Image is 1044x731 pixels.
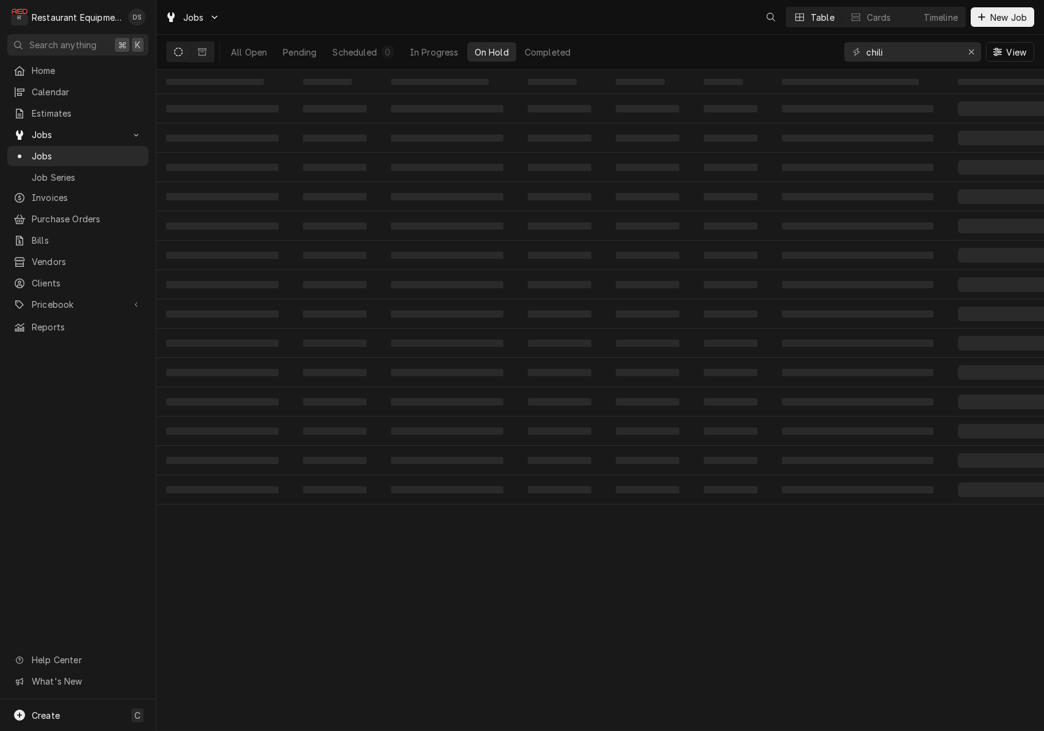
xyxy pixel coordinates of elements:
span: Vendors [32,255,142,268]
span: ‌ [782,369,933,376]
span: ‌ [704,340,757,347]
span: Estimates [32,107,142,120]
span: Jobs [32,150,142,162]
span: Reports [32,321,142,333]
span: ‌ [616,134,679,142]
a: Go to Help Center [7,650,148,670]
span: ‌ [303,427,367,435]
span: ‌ [782,134,933,142]
span: ‌ [166,310,279,318]
span: ⌘ [118,38,126,51]
span: ‌ [704,281,757,288]
span: ‌ [528,457,591,464]
span: ‌ [528,222,591,230]
span: ‌ [528,486,591,493]
span: View [1004,46,1029,59]
span: ‌ [391,105,503,112]
span: ‌ [303,193,367,200]
span: ‌ [391,427,503,435]
span: ‌ [528,252,591,259]
span: ‌ [528,369,591,376]
a: Job Series [7,167,148,187]
a: Calendar [7,82,148,102]
button: New Job [971,7,1034,27]
span: ‌ [704,369,757,376]
div: Table [811,11,834,24]
span: Home [32,64,142,77]
span: ‌ [704,427,757,435]
span: ‌ [391,281,503,288]
span: ‌ [166,79,264,85]
span: Help Center [32,653,141,666]
span: ‌ [166,457,279,464]
span: ‌ [528,79,577,85]
a: Invoices [7,187,148,208]
span: ‌ [303,134,367,142]
span: ‌ [303,281,367,288]
a: Go to Jobs [7,125,148,145]
span: Create [32,710,60,721]
div: R [11,9,28,26]
a: Reports [7,317,148,337]
span: ‌ [391,310,503,318]
span: ‌ [391,222,503,230]
span: New Job [988,11,1029,24]
div: Pending [283,46,316,59]
span: ‌ [391,134,503,142]
span: ‌ [303,310,367,318]
div: 0 [384,46,392,59]
span: ‌ [616,281,679,288]
span: ‌ [303,105,367,112]
span: ‌ [782,457,933,464]
span: ‌ [303,398,367,406]
span: ‌ [704,193,757,200]
span: ‌ [391,252,503,259]
button: Erase input [962,42,981,62]
span: ‌ [391,340,503,347]
span: ‌ [303,252,367,259]
span: ‌ [528,281,591,288]
span: ‌ [782,164,933,171]
span: ‌ [782,427,933,435]
span: ‌ [616,193,679,200]
a: Bills [7,230,148,250]
span: ‌ [704,486,757,493]
span: ‌ [616,398,679,406]
span: ‌ [391,486,503,493]
span: ‌ [166,486,279,493]
span: ‌ [704,134,757,142]
span: ‌ [782,105,933,112]
a: Estimates [7,103,148,123]
div: Scheduled [332,46,376,59]
span: ‌ [166,222,279,230]
span: ‌ [303,457,367,464]
span: ‌ [704,398,757,406]
div: On Hold [475,46,509,59]
span: Bills [32,234,142,247]
span: ‌ [782,252,933,259]
span: ‌ [616,310,679,318]
span: ‌ [704,252,757,259]
span: ‌ [704,222,757,230]
span: Jobs [183,11,204,24]
span: Invoices [32,191,142,204]
span: ‌ [391,164,503,171]
span: K [135,38,141,51]
span: ‌ [528,427,591,435]
span: Search anything [29,38,97,51]
span: ‌ [166,252,279,259]
span: Job Series [32,171,142,184]
div: Derek Stewart's Avatar [128,9,145,26]
span: ‌ [166,281,279,288]
span: ‌ [166,193,279,200]
div: In Progress [410,46,459,59]
span: ‌ [303,486,367,493]
a: Vendors [7,252,148,272]
span: ‌ [616,486,679,493]
span: ‌ [391,193,503,200]
span: Purchase Orders [32,213,142,225]
a: Purchase Orders [7,209,148,229]
span: ‌ [303,222,367,230]
span: ‌ [166,340,279,347]
span: ‌ [616,164,679,171]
